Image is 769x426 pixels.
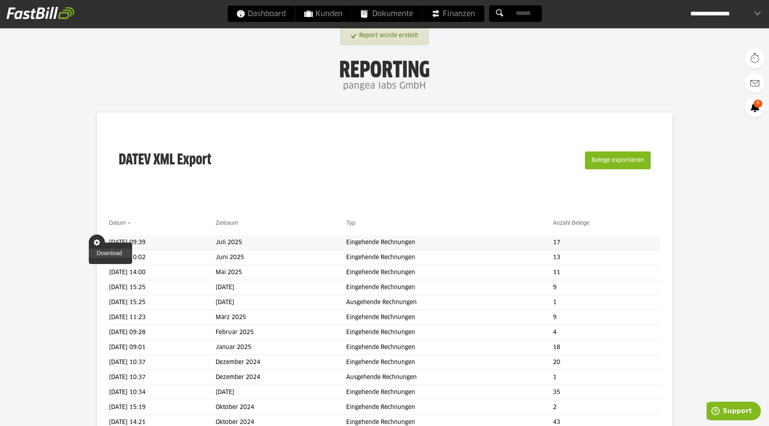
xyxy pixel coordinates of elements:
td: Oktober 2024 [216,400,346,415]
td: [DATE] [216,385,346,400]
td: Juli 2025 [216,235,346,250]
td: Eingehende Rechnungen [346,280,553,295]
td: Eingehende Rechnungen [346,340,553,355]
td: Eingehende Rechnungen [346,235,553,250]
td: Dezember 2024 [216,370,346,385]
span: Dokumente [361,6,413,22]
td: [DATE] 15:25 [109,295,216,310]
td: [DATE] [216,295,346,310]
td: 35 [553,385,660,400]
img: fastbill_logo_white.png [6,6,74,19]
a: Report wurde erstellt [351,28,418,43]
a: Dokumente [352,6,422,22]
a: Finanzen [422,6,484,22]
td: 4 [553,325,660,340]
span: 6 [754,100,763,108]
td: Eingehende Rechnungen [346,325,553,340]
td: [DATE] 09:28 [109,325,216,340]
td: Eingehende Rechnungen [346,385,553,400]
td: Dezember 2024 [216,355,346,370]
td: März 2025 [216,310,346,325]
td: 2 [553,400,660,415]
td: Ausgehende Rechnungen [346,295,553,310]
td: [DATE] 14:00 [109,265,216,280]
td: [DATE] 10:37 [109,370,216,385]
button: Belege exportieren [585,151,651,169]
td: 11 [553,265,660,280]
h3: DATEV XML Export [119,134,211,186]
td: Mai 2025 [216,265,346,280]
a: Download [89,249,132,258]
a: Anzahl Belege [553,219,589,226]
td: [DATE] 10:34 [109,385,216,400]
span: Finanzen [431,6,475,22]
span: Kunden [304,6,343,22]
td: Eingehende Rechnungen [346,250,553,265]
td: [DATE] 11:23 [109,310,216,325]
td: 1 [553,295,660,310]
td: Juni 2025 [216,250,346,265]
a: 6 [745,97,765,117]
a: Zeitraum [216,219,238,226]
td: 13 [553,250,660,265]
td: 17 [553,235,660,250]
td: Eingehende Rechnungen [346,355,553,370]
td: [DATE] 10:37 [109,355,216,370]
td: 18 [553,340,660,355]
span: Dashboard [236,6,286,22]
td: Ausgehende Rechnungen [346,370,553,385]
iframe: Öffnet ein Widget, in dem Sie weitere Informationen finden [707,402,761,422]
a: Datum [109,219,126,226]
a: Typ [346,219,356,226]
td: Eingehende Rechnungen [346,400,553,415]
td: Januar 2025 [216,340,346,355]
h1: Reporting [81,57,688,78]
td: 9 [553,310,660,325]
td: [DATE] 09:39 [109,235,216,250]
img: sort_desc.gif [127,222,133,224]
td: [DATE] 10:02 [109,250,216,265]
a: Kunden [295,6,351,22]
td: Februar 2025 [216,325,346,340]
a: Dashboard [227,6,295,22]
td: [DATE] 09:01 [109,340,216,355]
td: [DATE] [216,280,346,295]
td: 20 [553,355,660,370]
td: 1 [553,370,660,385]
td: 9 [553,280,660,295]
td: [DATE] 15:25 [109,280,216,295]
td: [DATE] 15:19 [109,400,216,415]
td: Eingehende Rechnungen [346,265,553,280]
td: Eingehende Rechnungen [346,310,553,325]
